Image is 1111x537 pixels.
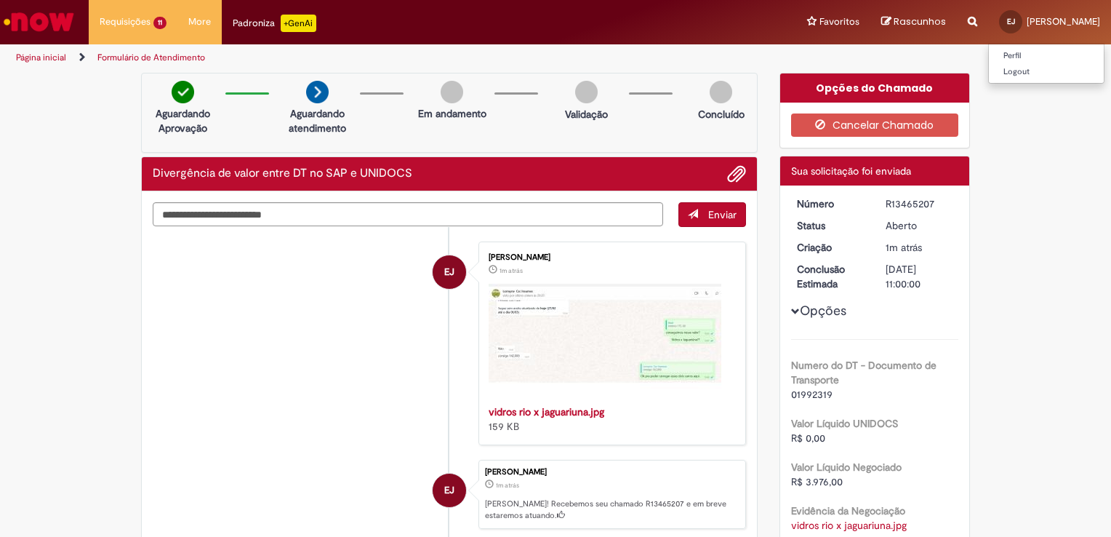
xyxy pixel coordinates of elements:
span: Favoritos [819,15,859,29]
span: Rascunhos [894,15,946,28]
span: EJ [444,255,454,290]
p: Aguardando atendimento [282,106,353,135]
div: R13465207 [886,196,953,211]
h2: Divergência de valor entre DT no SAP e UNIDOCS Histórico de tíquete [153,167,412,180]
time: 30/08/2025 16:02:12 [886,241,922,254]
ul: Trilhas de página [11,44,730,71]
img: img-circle-grey.png [575,81,598,103]
dt: Status [786,218,875,233]
b: Numero do DT - Documento de Transporte [791,359,936,386]
dt: Criação [786,240,875,255]
b: Evidência da Negociação [791,504,905,517]
time: 30/08/2025 16:01:58 [500,266,523,275]
dt: Conclusão Estimada [786,262,875,291]
a: Formulário de Atendimento [97,52,205,63]
span: EJ [1007,17,1015,26]
span: Requisições [100,15,151,29]
p: Validação [565,107,608,122]
p: [PERSON_NAME]! Recebemos seu chamado R13465207 e em breve estaremos atuando. [485,498,738,521]
div: [PERSON_NAME] [489,253,731,262]
button: Adicionar anexos [727,164,746,183]
button: Cancelar Chamado [791,114,959,137]
img: check-circle-green.png [172,81,194,103]
span: 1m atrás [886,241,922,254]
span: Enviar [708,208,737,221]
span: More [188,15,211,29]
span: EJ [444,473,454,508]
a: vidros rio x jaguariuna.jpg [489,405,604,418]
div: Padroniza [233,15,316,32]
div: Aberto [886,218,953,233]
p: +GenAi [281,15,316,32]
p: Concluído [698,107,745,122]
img: img-circle-grey.png [441,81,463,103]
span: Sua solicitação foi enviada [791,164,911,178]
img: img-circle-grey.png [710,81,732,103]
span: 01992319 [791,388,833,401]
div: Edgard Augusto da Costa Junior [433,255,466,289]
div: 30/08/2025 16:02:12 [886,240,953,255]
p: Aguardando Aprovação [148,106,218,135]
img: arrow-next.png [306,81,329,103]
span: 1m atrás [500,266,523,275]
a: Logout [989,64,1104,80]
p: Em andamento [418,106,486,121]
b: Valor Líquido Negociado [791,461,902,474]
a: Página inicial [16,52,66,63]
button: Enviar [678,202,746,227]
div: Edgard Augusto da Costa Junior [433,474,466,507]
div: Opções do Chamado [780,73,970,103]
time: 30/08/2025 16:02:12 [496,481,519,490]
dt: Número [786,196,875,211]
a: Perfil [989,48,1104,64]
b: Valor Líquido UNIDOCS [791,417,898,430]
span: R$ 0,00 [791,431,825,445]
textarea: Digite sua mensagem aqui... [153,202,663,227]
span: [PERSON_NAME] [1027,15,1100,28]
a: Download de vidros rio x jaguariuna.jpg [791,519,907,532]
div: [DATE] 11:00:00 [886,262,953,291]
img: ServiceNow [1,7,76,36]
span: 1m atrás [496,481,519,490]
span: R$ 3.976,00 [791,475,843,488]
div: 159 KB [489,405,731,434]
span: 11 [153,17,167,29]
a: Rascunhos [881,15,946,29]
div: [PERSON_NAME] [485,468,738,477]
li: Edgard Augusto da Costa Junior [153,460,746,530]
